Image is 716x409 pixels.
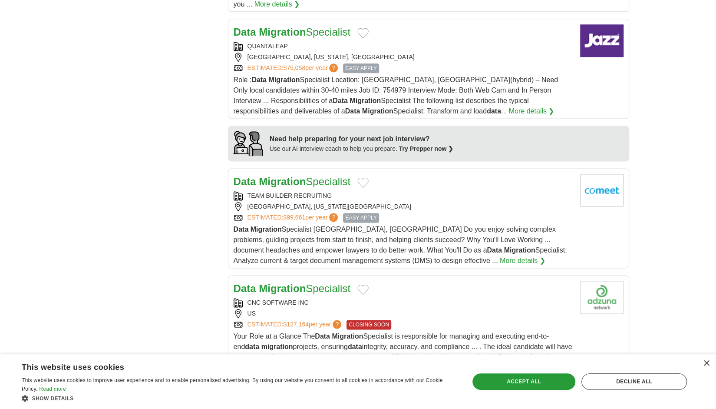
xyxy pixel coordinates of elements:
strong: Data [487,246,502,254]
span: Specialist [GEOGRAPHIC_DATA], [GEOGRAPHIC_DATA] Do you enjoy solving complex problems, guiding pr... [234,226,567,264]
a: Data MigrationSpecialist [234,283,350,294]
span: $127,164 [283,321,308,328]
a: ESTIMATED:$127,164per year? [247,320,343,329]
span: ? [333,320,341,329]
strong: data [487,107,501,115]
strong: data [348,343,362,350]
button: Add to favorite jobs [357,284,369,295]
strong: Migration [259,176,306,187]
strong: Data [315,333,330,340]
a: Try Prepper now ❯ [399,145,454,152]
img: Company logo [580,281,624,313]
strong: Migration [332,333,363,340]
div: Decline all [581,373,687,390]
img: Company logo [580,24,624,57]
a: Read more, opens a new window [39,386,66,392]
div: Use our AI interview coach to help you prepare. [270,144,454,153]
strong: Migration [504,246,535,254]
strong: data [406,353,421,361]
span: CLOSING SOON [346,320,391,329]
div: Accept all [472,373,575,390]
strong: Migration [350,97,381,104]
div: Need help preparing for your next job interview? [270,134,454,144]
strong: Migration [268,76,300,83]
a: Data MigrationSpecialist [234,176,350,187]
div: [GEOGRAPHIC_DATA], [US_STATE][GEOGRAPHIC_DATA] [234,202,573,211]
strong: data [245,343,259,350]
strong: Migration [362,107,393,115]
button: Add to favorite jobs [357,177,369,188]
span: ? [329,63,338,72]
strong: Data [234,176,256,187]
img: Company logo [580,174,624,206]
span: This website uses cookies to improve user experience and to enable personalised advertising. By u... [22,377,443,392]
strong: Data [251,76,267,83]
strong: Data [234,26,256,38]
div: US [234,309,573,318]
div: CNC SOFTWARE INC [234,298,573,307]
a: Data MigrationSpecialist [234,26,350,38]
strong: Data [234,226,249,233]
strong: migrations [422,353,458,361]
div: This website uses cookies [22,359,434,372]
a: More details ❯ [509,106,554,116]
span: Role : Specialist Location: [GEOGRAPHIC_DATA], [GEOGRAPHIC_DATA](hybrid) – Need Only local candid... [234,76,558,115]
div: [GEOGRAPHIC_DATA], [US_STATE], [GEOGRAPHIC_DATA] [234,53,573,62]
strong: Migration [259,283,306,294]
strong: Data [345,107,360,115]
strong: Migration [259,26,306,38]
strong: migration [261,343,293,350]
strong: Migration [251,226,282,233]
a: ESTIMATED:$75,058per year? [247,63,340,73]
span: Show details [32,396,74,402]
span: $99,661 [283,214,305,221]
button: Add to favorite jobs [357,28,369,38]
a: More details ❯ [500,256,545,266]
strong: Data [333,97,348,104]
div: QUANTALEAP [234,42,573,51]
a: ESTIMATED:$99,661per year? [247,213,340,223]
span: Your Role at a Glance The Specialist is responsible for managing and executing end-to-end project... [234,333,572,371]
div: TEAM BUILDER RECRUITING [234,191,573,200]
span: ? [329,213,338,222]
div: Show details [22,394,456,402]
span: EASY APPLY [343,63,379,73]
span: $75,058 [283,64,305,71]
span: EASY APPLY [343,213,379,223]
strong: Data [234,283,256,294]
div: Close [703,360,709,367]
